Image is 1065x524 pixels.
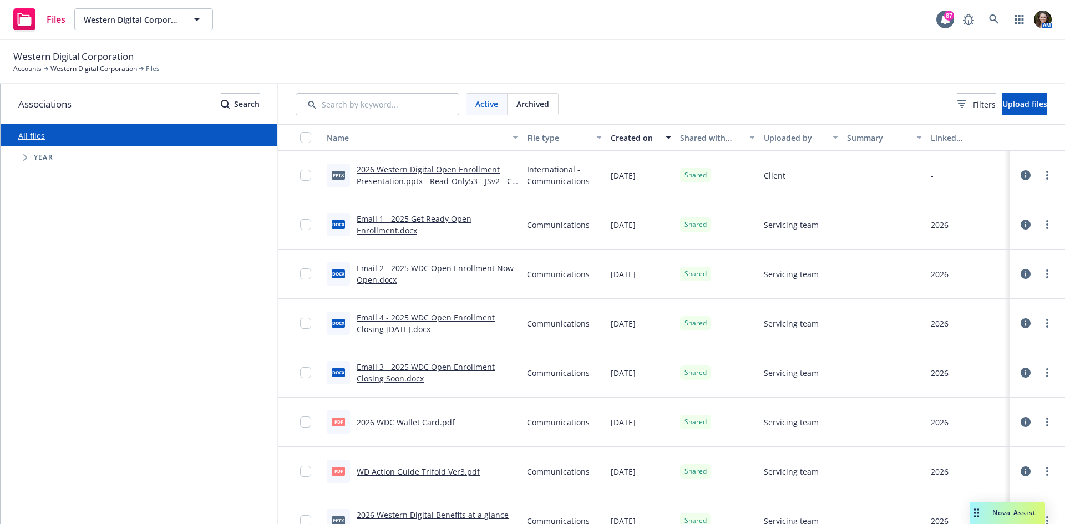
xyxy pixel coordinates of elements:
[983,8,1005,30] a: Search
[931,132,1005,144] div: Linked associations
[611,268,636,280] span: [DATE]
[475,98,498,110] span: Active
[764,466,819,477] span: Servicing team
[300,416,311,428] input: Toggle Row Selected
[611,367,636,379] span: [DATE]
[847,132,909,144] div: Summary
[332,171,345,179] span: pptx
[764,416,819,428] span: Servicing team
[300,318,311,329] input: Toggle Row Selected
[931,219,949,231] div: 2026
[611,219,636,231] span: [DATE]
[1041,218,1054,231] a: more
[931,318,949,329] div: 2026
[34,154,53,161] span: Year
[759,124,843,151] button: Uploaded by
[931,466,949,477] div: 2026
[611,318,636,329] span: [DATE]
[684,318,707,328] span: Shared
[357,213,471,236] a: Email 1 - 2025 Get Ready Open Enrollment.docx
[332,368,345,377] span: docx
[684,170,707,180] span: Shared
[931,268,949,280] div: 2026
[931,416,949,428] div: 2026
[1041,415,1054,429] a: more
[50,64,137,74] a: Western Digital Corporation
[327,132,506,144] div: Name
[332,418,345,426] span: pdf
[1041,317,1054,330] a: more
[357,312,495,334] a: Email 4 - 2025 WDC Open Enrollment Closing [DATE].docx
[957,8,980,30] a: Report a Bug
[523,124,606,151] button: File type
[1008,8,1031,30] a: Switch app
[1002,99,1047,109] span: Upload files
[527,416,590,428] span: Communications
[606,124,676,151] button: Created on
[1041,366,1054,379] a: more
[357,263,514,285] a: Email 2 - 2025 WDC Open Enrollment Now Open.docx
[931,170,934,181] div: -
[300,367,311,378] input: Toggle Row Selected
[9,4,70,35] a: Files
[300,466,311,477] input: Toggle Row Selected
[84,14,180,26] span: Western Digital Corporation
[527,466,590,477] span: Communications
[684,368,707,378] span: Shared
[357,164,517,198] a: 2026 Western Digital Open Enrollment Presentation.pptx - Read-Only53 - JSv2 - CK 9.19.pptx
[146,64,160,74] span: Files
[300,132,311,143] input: Select all
[970,502,1045,524] button: Nova Assist
[1041,169,1054,182] a: more
[18,130,45,141] a: All files
[764,170,785,181] span: Client
[332,467,345,475] span: pdf
[957,93,996,115] button: Filters
[13,49,134,64] span: Western Digital Corporation
[680,132,742,144] div: Shared with client
[764,318,819,329] span: Servicing team
[332,269,345,278] span: docx
[764,132,826,144] div: Uploaded by
[676,124,759,151] button: Shared with client
[332,319,345,327] span: docx
[221,93,260,115] button: SearchSearch
[684,220,707,230] span: Shared
[611,466,636,477] span: [DATE]
[611,132,659,144] div: Created on
[957,99,996,110] span: Filters
[47,15,65,24] span: Files
[684,269,707,279] span: Shared
[684,417,707,427] span: Shared
[527,219,590,231] span: Communications
[764,367,819,379] span: Servicing team
[527,318,590,329] span: Communications
[357,417,455,428] a: 2026 WDC Wallet Card.pdf
[764,268,819,280] span: Servicing team
[970,502,983,524] div: Drag to move
[357,466,480,477] a: WD Action Guide Trifold Ver3.pdf
[1034,11,1052,28] img: photo
[516,98,549,110] span: Archived
[300,170,311,181] input: Toggle Row Selected
[332,220,345,228] span: docx
[944,11,954,21] div: 87
[527,132,589,144] div: File type
[74,8,213,30] button: Western Digital Corporation
[1,146,277,169] div: Tree Example
[221,100,230,109] svg: Search
[527,367,590,379] span: Communications
[926,124,1010,151] button: Linked associations
[973,99,996,110] span: Filters
[300,268,311,279] input: Toggle Row Selected
[1002,93,1047,115] button: Upload files
[764,219,819,231] span: Servicing team
[296,93,459,115] input: Search by keyword...
[611,416,636,428] span: [DATE]
[527,164,601,187] span: International - Communications
[300,219,311,230] input: Toggle Row Selected
[611,170,636,181] span: [DATE]
[1041,267,1054,281] a: more
[931,367,949,379] div: 2026
[322,124,523,151] button: Name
